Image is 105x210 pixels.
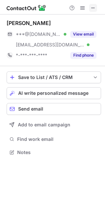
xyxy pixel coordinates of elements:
span: Find work email [17,136,98,142]
button: save-profile-one-click [7,71,101,83]
button: Notes [7,148,101,157]
span: [EMAIL_ADDRESS][DOMAIN_NAME] [16,42,85,48]
div: [PERSON_NAME] [7,20,51,26]
div: Save to List / ATS / CRM [18,75,89,80]
span: AI write personalized message [18,91,88,96]
span: ***@[DOMAIN_NAME] [16,31,61,37]
button: Send email [7,103,101,115]
button: Find work email [7,135,101,144]
button: Reveal Button [70,52,96,59]
span: Notes [17,149,98,155]
button: Add to email campaign [7,119,101,131]
span: Add to email campaign [18,122,70,127]
img: ContactOut v5.3.10 [7,4,46,12]
button: AI write personalized message [7,87,101,99]
button: Reveal Button [70,31,96,38]
span: Send email [18,106,43,112]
